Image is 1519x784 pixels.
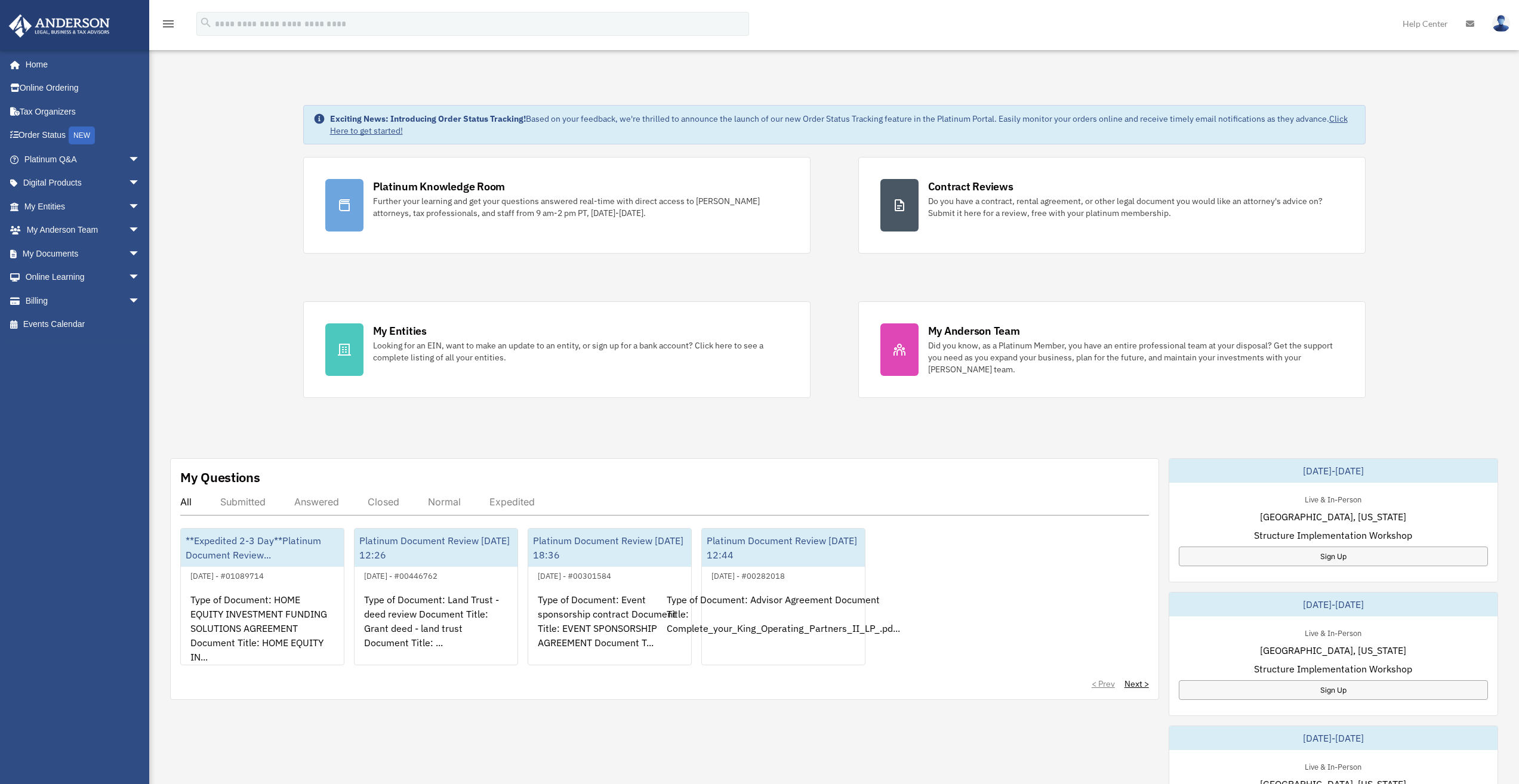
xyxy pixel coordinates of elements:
div: Type of Document: Advisor Agreement Document Title: Complete_your_King_Operating_Partners_II_LP_.... [702,583,865,676]
span: [GEOGRAPHIC_DATA], [US_STATE] [1260,643,1406,658]
a: **Expedited 2-3 Day**Platinum Document Review...[DATE] - #01089714Type of Document: HOME EQUITY I... [180,528,344,665]
div: Type of Document: Land Trust - deed review Document Title: Grant deed - land trust Document Title... [355,583,517,676]
a: Contract Reviews Do you have a contract, rental agreement, or other legal document you would like... [858,157,1366,254]
div: Platinum Document Review [DATE] 18:36 [528,529,691,567]
div: [DATE] - #00301584 [528,569,621,581]
div: Did you know, as a Platinum Member, you have an entire professional team at your disposal? Get th... [928,339,1344,375]
span: arrow_drop_down [128,289,152,313]
a: My Entitiesarrow_drop_down [8,195,158,218]
span: arrow_drop_down [128,147,152,172]
div: Looking for an EIN, want to make an update to an entity, or sign up for a bank account? Click her... [373,339,788,363]
div: Live & In-Person [1295,626,1371,638]
a: Click Here to get started! [330,113,1348,136]
div: My Entities [373,323,427,338]
strong: Exciting News: Introducing Order Status Tracking! [330,113,526,124]
div: Platinum Document Review [DATE] 12:44 [702,529,865,567]
a: Home [8,53,152,76]
a: My Documentsarrow_drop_down [8,242,158,266]
div: Do you have a contract, rental agreement, or other legal document you would like an attorney's ad... [928,195,1344,219]
span: arrow_drop_down [128,195,152,219]
a: Platinum Q&Aarrow_drop_down [8,147,158,171]
div: Submitted [220,496,266,508]
span: Structure Implementation Workshop [1254,528,1412,542]
div: Normal [428,496,461,508]
a: Platinum Document Review [DATE] 12:26[DATE] - #00446762Type of Document: Land Trust - deed review... [354,528,518,665]
i: menu [161,17,175,31]
a: My Entities Looking for an EIN, want to make an update to an entity, or sign up for a bank accoun... [303,301,811,398]
span: arrow_drop_down [128,218,152,243]
div: NEW [69,126,95,144]
span: Structure Implementation Workshop [1254,662,1412,676]
div: Contract Reviews [928,179,1013,194]
a: menu [161,21,175,31]
div: Based on your feedback, we're thrilled to announce the launch of our new Order Status Tracking fe... [330,113,1355,137]
a: Tax Organizers [8,100,158,124]
div: Live & In-Person [1295,492,1371,505]
a: Events Calendar [8,313,158,337]
span: [GEOGRAPHIC_DATA], [US_STATE] [1260,510,1406,524]
span: arrow_drop_down [128,171,152,196]
div: **Expedited 2-3 Day**Platinum Document Review... [181,529,344,567]
div: [DATE] - #01089714 [181,569,273,581]
img: User Pic [1492,15,1510,32]
a: My Anderson Team Did you know, as a Platinum Member, you have an entire professional team at your... [858,301,1366,398]
div: [DATE]-[DATE] [1169,726,1498,750]
span: arrow_drop_down [128,266,152,290]
div: [DATE] - #00282018 [702,569,794,581]
div: Type of Document: HOME EQUITY INVESTMENT FUNDING SOLUTIONS AGREEMENT Document Title: HOME EQUITY ... [181,583,344,676]
div: All [180,496,192,508]
a: Platinum Knowledge Room Further your learning and get your questions answered real-time with dire... [303,157,811,254]
div: Platinum Document Review [DATE] 12:26 [355,529,517,567]
a: Sign Up [1179,547,1488,566]
div: Platinum Knowledge Room [373,179,506,194]
div: Answered [294,496,339,508]
a: Platinum Document Review [DATE] 12:44[DATE] - #00282018Type of Document: Advisor Agreement Docume... [701,528,865,665]
div: Type of Document: Event sponsorship contract Document Title: EVENT SPONSORSHIP AGREEMENT Document... [528,583,691,676]
div: My Anderson Team [928,323,1020,338]
div: Expedited [489,496,535,508]
i: search [199,16,212,29]
a: Sign Up [1179,680,1488,700]
a: My Anderson Teamarrow_drop_down [8,218,158,242]
a: Platinum Document Review [DATE] 18:36[DATE] - #00301584Type of Document: Event sponsorship contra... [528,528,692,665]
a: Online Learningarrow_drop_down [8,266,158,289]
div: My Questions [180,468,260,486]
div: Live & In-Person [1295,760,1371,772]
img: Anderson Advisors Platinum Portal [5,14,113,38]
div: [DATE]-[DATE] [1169,592,1498,616]
div: Further your learning and get your questions answered real-time with direct access to [PERSON_NAM... [373,195,788,219]
a: Next > [1124,678,1149,690]
span: arrow_drop_down [128,242,152,266]
a: Billingarrow_drop_down [8,289,158,313]
div: Closed [368,496,399,508]
div: [DATE]-[DATE] [1169,459,1498,483]
a: Digital Productsarrow_drop_down [8,171,158,195]
a: Online Ordering [8,76,158,100]
a: Order StatusNEW [8,124,158,148]
div: [DATE] - #00446762 [355,569,447,581]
